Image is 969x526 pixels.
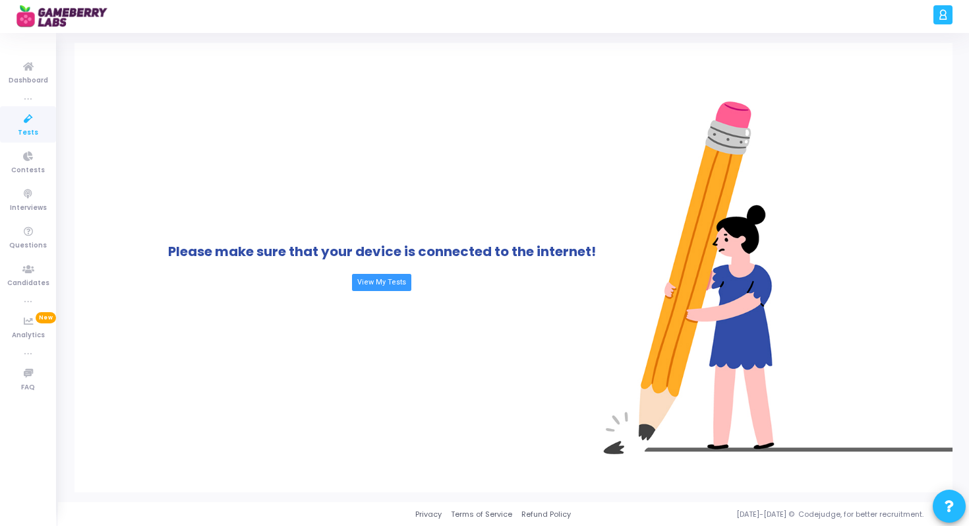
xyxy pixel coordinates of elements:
span: Contests [11,165,45,176]
div: [DATE]-[DATE] © Codejudge, for better recruitment. [571,509,953,520]
h1: Please make sure that your device is connected to the internet! [168,244,596,259]
span: Candidates [7,278,49,289]
span: FAQ [21,382,35,393]
span: Dashboard [9,75,48,86]
span: Tests [18,127,38,139]
span: Questions [9,240,47,251]
span: New [36,312,56,323]
span: Analytics [12,330,45,341]
a: Terms of Service [451,509,512,520]
span: Interviews [10,203,47,214]
img: logo [16,3,115,30]
a: View My Tests [352,274,411,291]
a: Refund Policy [521,509,571,520]
a: Privacy [415,509,442,520]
